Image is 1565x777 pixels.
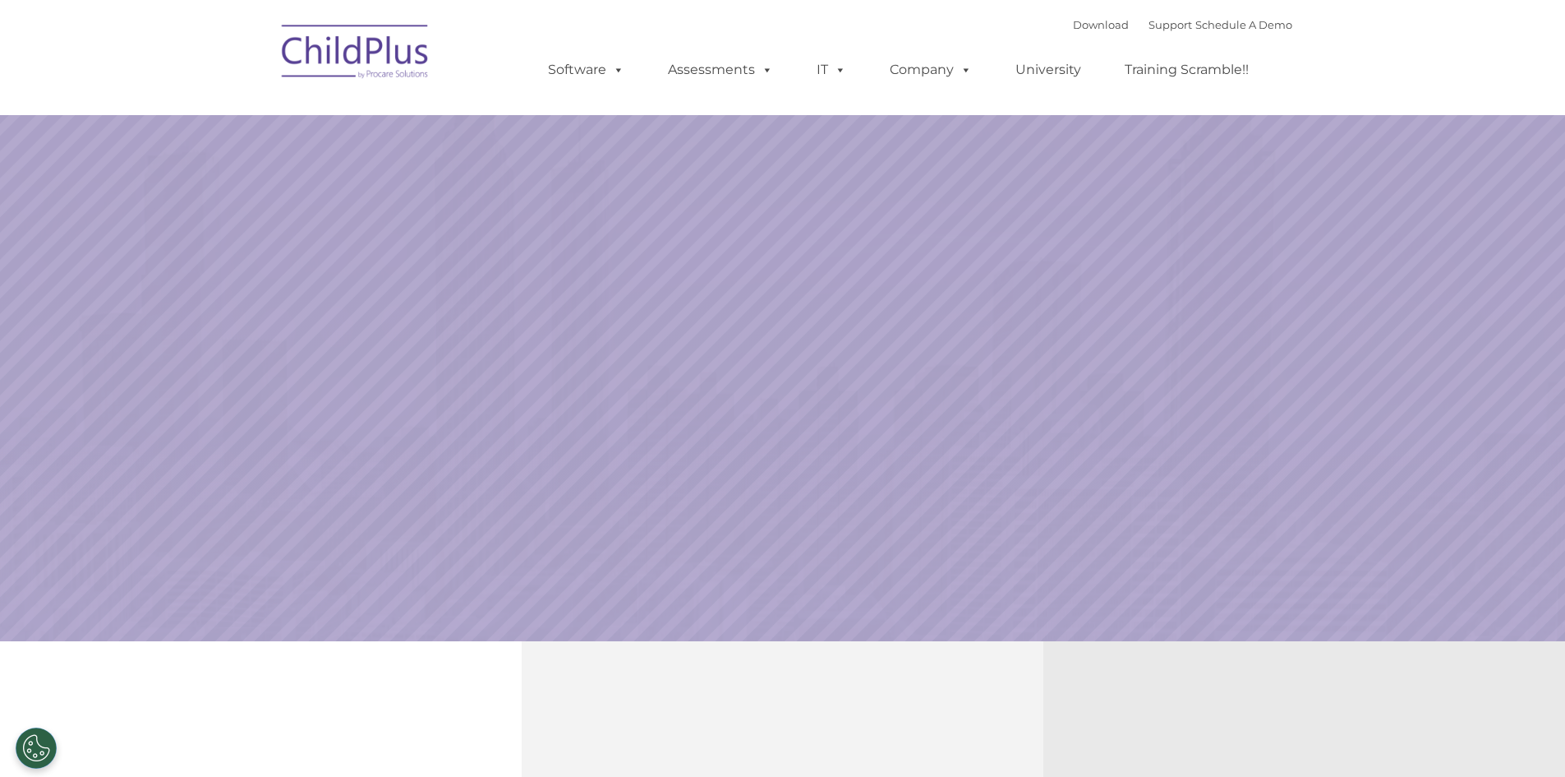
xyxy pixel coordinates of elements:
[873,53,988,86] a: Company
[532,53,641,86] a: Software
[800,53,863,86] a: IT
[999,53,1098,86] a: University
[1148,18,1192,31] a: Support
[1195,18,1292,31] a: Schedule A Demo
[651,53,789,86] a: Assessments
[1064,467,1324,536] a: Learn More
[274,13,438,95] img: ChildPlus by Procare Solutions
[16,728,57,769] button: Cookies Settings
[1073,18,1129,31] a: Download
[1073,18,1292,31] font: |
[1108,53,1265,86] a: Training Scramble!!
